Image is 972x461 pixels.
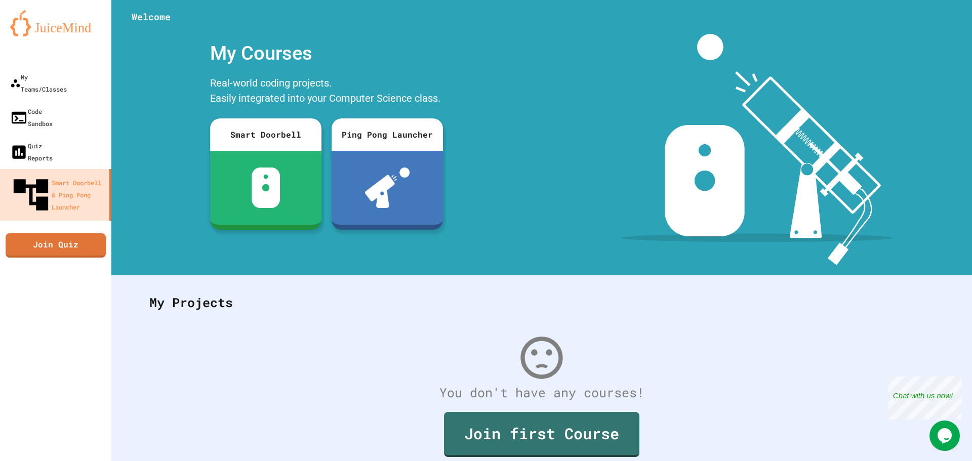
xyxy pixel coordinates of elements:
[252,167,280,208] img: sdb-white.svg
[6,233,106,258] a: Join Quiz
[10,71,67,95] div: My Teams/Classes
[205,73,448,111] div: Real-world coding projects. Easily integrated into your Computer Science class.
[10,174,105,216] div: Smart Doorbell & Ping Pong Launcher
[888,376,962,420] iframe: chat widget
[139,383,944,402] div: You don't have any courses!
[10,105,53,130] div: Code Sandbox
[444,412,639,457] a: Join first Course
[929,421,962,451] iframe: chat widget
[621,34,893,265] img: banner-image-my-projects.png
[10,10,101,36] img: logo-orange.svg
[139,283,944,322] div: My Projects
[332,118,443,151] div: Ping Pong Launcher
[365,167,410,208] img: ppl-with-ball.png
[210,118,321,151] div: Smart Doorbell
[10,140,53,164] div: Quiz Reports
[205,34,448,73] div: My Courses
